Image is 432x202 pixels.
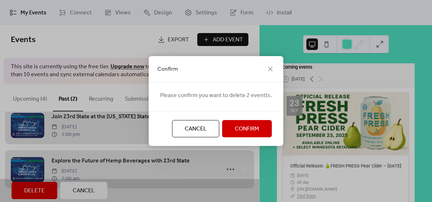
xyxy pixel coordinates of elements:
[157,65,178,74] span: Confirm
[222,120,272,137] button: Confirm
[185,125,207,133] span: Cancel
[172,120,219,137] button: Cancel
[235,125,259,133] span: Confirm
[160,91,272,100] span: Please confirm you want to delete 2 event(s.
